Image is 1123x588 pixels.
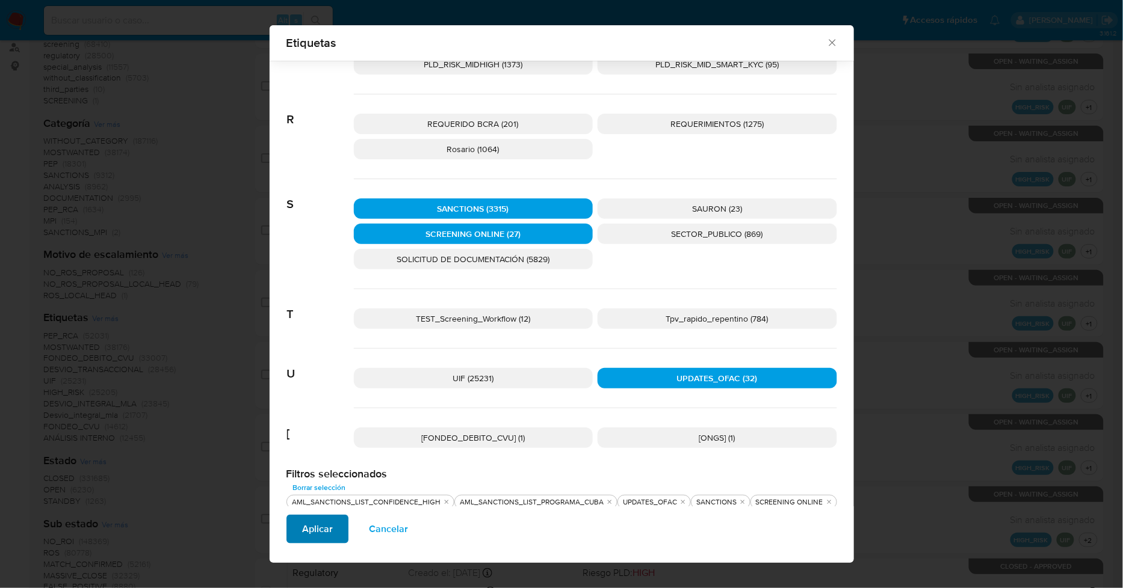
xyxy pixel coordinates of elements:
[354,114,593,134] div: REQUERIDO BCRA (201)
[354,224,593,244] div: SCREENING ONLINE (27)
[738,497,747,507] button: quitar SANCTIONS
[421,432,525,444] span: [FONDEO_DEBITO_CVU] (1)
[824,497,834,507] button: quitar SCREENING ONLINE
[605,497,614,507] button: quitar AML_SANCTIONS_LIST_PROGRAMA_CUBA
[655,58,779,70] span: PLD_RISK_MID_SMART_KYC (95)
[598,198,837,219] div: SAURON (23)
[354,54,593,75] div: PLD_RISK_MIDHIGH (1373)
[598,368,837,388] div: UPDATES_OFAC (32)
[397,253,549,265] span: SOLICITUD DE DOCUMENTACIÓN (5829)
[598,114,837,134] div: REQUERIMIENTOS (1275)
[286,480,351,495] button: Borrar selección
[447,143,500,155] span: Rosario (1064)
[678,497,688,507] button: quitar UPDATES_OFAC
[286,515,348,544] button: Aplicar
[428,118,519,130] span: REQUERIDO BCRA (201)
[457,497,606,507] div: AML_SANCTIONS_LIST_PROGRAMA_CUBA
[699,432,735,444] span: [ONGS] (1)
[286,408,354,441] span: [
[416,313,530,325] span: TEST_Screening_Workflow (12)
[292,482,345,494] span: Borrar selección
[620,497,679,507] div: UPDATES_OFAC
[677,372,758,384] span: UPDATES_OFAC (32)
[354,198,593,219] div: SANCTIONS (3315)
[672,228,763,240] span: SECTOR_PUBLICO (869)
[438,203,509,215] span: SANCTIONS (3315)
[302,516,333,542] span: Aplicar
[826,37,837,47] button: Cerrar
[424,58,522,70] span: PLD_RISK_MIDHIGH (1373)
[286,467,837,480] h2: Filtros seleccionados
[354,249,593,269] div: SOLICITUD DE DOCUMENTACIÓN (5829)
[354,308,593,329] div: TEST_Screening_Workflow (12)
[286,37,827,49] span: Etiquetas
[692,203,742,215] span: SAURON (23)
[354,427,593,448] div: [FONDEO_DEBITO_CVU] (1)
[694,497,739,507] div: SANCTIONS
[598,54,837,75] div: PLD_RISK_MID_SMART_KYC (95)
[670,118,764,130] span: REQUERIMIENTOS (1275)
[286,349,354,381] span: U
[442,497,451,507] button: quitar AML_SANCTIONS_LIST_CONFIDENCE_HIGH
[598,308,837,329] div: Tpv_rapido_repentino (784)
[425,228,521,240] span: SCREENING ONLINE (27)
[369,516,408,542] span: Cancelar
[598,224,837,244] div: SECTOR_PUBLICO (869)
[353,515,424,544] button: Cancelar
[286,179,354,212] span: S
[286,94,354,127] span: R
[453,372,493,384] span: UIF (25231)
[598,427,837,448] div: [ONGS] (1)
[286,289,354,322] span: T
[666,313,769,325] span: Tpv_rapido_repentino (784)
[354,139,593,159] div: Rosario (1064)
[289,497,443,507] div: AML_SANCTIONS_LIST_CONFIDENCE_HIGH
[354,368,593,388] div: UIF (25231)
[753,497,826,507] div: SCREENING ONLINE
